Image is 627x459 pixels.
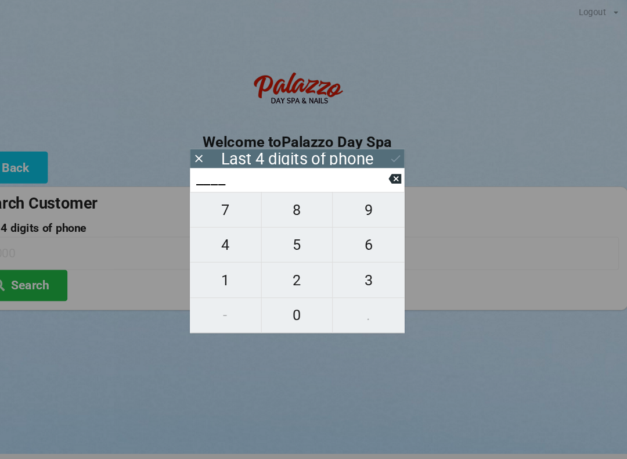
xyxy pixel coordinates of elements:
[347,254,415,279] span: 3
[280,217,348,250] button: 5
[347,188,415,212] span: 9
[212,217,280,250] button: 4
[280,250,348,283] button: 2
[280,221,347,245] span: 5
[280,288,347,312] span: 0
[212,254,279,279] span: 1
[212,250,280,283] button: 1
[280,284,348,317] button: 0
[280,188,347,212] span: 8
[280,254,347,279] span: 2
[212,188,279,212] span: 7
[212,183,280,217] button: 7
[347,221,415,245] span: 6
[347,250,415,283] button: 3
[212,221,279,245] span: 4
[347,183,415,217] button: 9
[347,217,415,250] button: 6
[280,183,348,217] button: 8
[242,146,386,157] div: Last 4 digits of phone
